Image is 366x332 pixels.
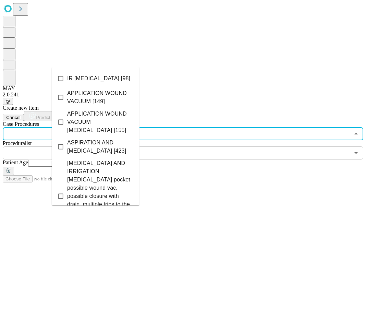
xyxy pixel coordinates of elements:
[5,99,10,104] span: @
[67,110,134,134] span: APPLICATION WOUND VACUUM [MEDICAL_DATA] [155]
[3,114,24,121] button: Cancel
[3,105,39,111] span: Create new item
[67,159,134,233] span: [MEDICAL_DATA] AND IRRIGATION [MEDICAL_DATA] pocket, possible wound vac, possible closure with dr...
[36,115,50,120] span: Predict
[3,85,363,92] div: MAY
[6,115,21,120] span: Cancel
[67,74,130,83] span: IR [MEDICAL_DATA] [98]
[67,139,134,155] span: ASPIRATION AND [MEDICAL_DATA] [423]
[351,148,361,158] button: Open
[3,98,13,105] button: @
[3,140,32,146] span: Proceduralist
[3,159,28,165] span: Patient Age
[67,89,134,106] span: APPLICATION WOUND VACUUM [149]
[3,92,363,98] div: 2.0.241
[3,121,39,127] span: Scheduled Procedure
[351,129,361,139] button: Close
[24,111,56,121] button: Predict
